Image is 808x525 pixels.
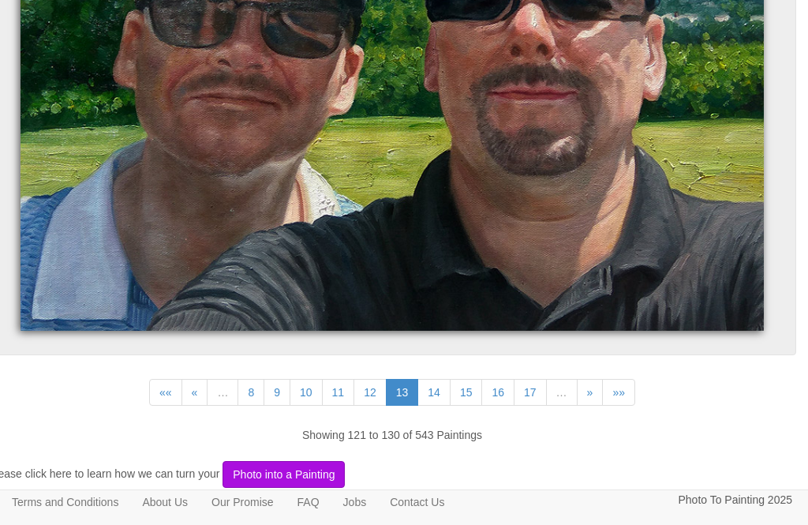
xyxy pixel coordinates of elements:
a: Our Promise [200,490,286,514]
a: Jobs [331,490,379,514]
a: »» [602,379,635,406]
a: … [546,379,578,406]
a: 8 [238,379,264,406]
a: 11 [322,379,355,406]
a: 16 [481,379,514,406]
a: 15 [450,379,483,406]
a: Contact Us [378,490,456,514]
p: Photo To Painting 2025 [678,490,792,510]
a: 12 [353,379,387,406]
a: Photo into a Painting [219,467,345,479]
a: » [577,379,604,406]
a: 17 [514,379,547,406]
a: About Us [130,490,200,514]
a: FAQ [286,490,331,514]
a: 9 [264,379,290,406]
a: « [181,379,208,406]
a: 13 [386,379,419,406]
a: … [207,379,238,406]
a: 14 [417,379,451,406]
a: 10 [290,379,323,406]
a: «« [149,379,182,406]
button: Photo into a Painting [223,461,345,488]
